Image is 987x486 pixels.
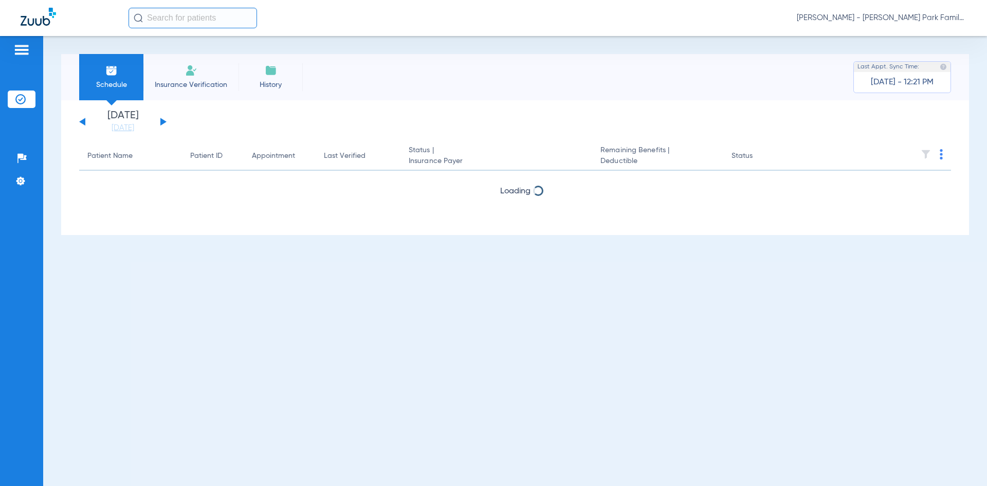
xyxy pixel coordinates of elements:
li: [DATE] [92,111,154,133]
span: Insurance Payer [409,156,584,167]
div: Patient ID [190,151,235,161]
img: filter.svg [921,149,931,159]
div: Patient Name [87,151,174,161]
img: last sync help info [940,63,947,70]
span: [PERSON_NAME] - [PERSON_NAME] Park Family Dentistry [797,13,966,23]
input: Search for patients [129,8,257,28]
div: Patient ID [190,151,223,161]
img: hamburger-icon [13,44,30,56]
img: Schedule [105,64,118,77]
img: Manual Insurance Verification [185,64,197,77]
div: Patient Name [87,151,133,161]
th: Status | [400,142,592,171]
span: [DATE] - 12:21 PM [871,77,934,87]
div: Appointment [252,151,307,161]
div: Last Verified [324,151,392,161]
img: History [265,64,277,77]
div: Appointment [252,151,295,161]
div: Last Verified [324,151,365,161]
th: Status [723,142,793,171]
img: Search Icon [134,13,143,23]
img: group-dot-blue.svg [940,149,943,159]
span: Last Appt. Sync Time: [857,62,919,72]
img: Zuub Logo [21,8,56,26]
span: Loading [500,187,531,195]
span: History [246,80,295,90]
a: [DATE] [92,123,154,133]
span: Insurance Verification [151,80,231,90]
span: Schedule [87,80,136,90]
th: Remaining Benefits | [592,142,723,171]
span: Deductible [600,156,715,167]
